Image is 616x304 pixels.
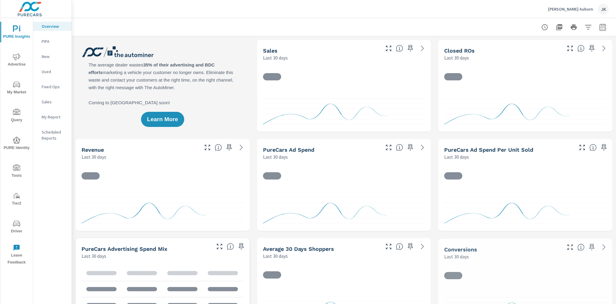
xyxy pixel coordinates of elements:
[42,84,67,90] p: Fixed Ops
[33,52,72,61] div: New
[33,112,72,121] div: My Report
[42,53,67,60] p: New
[589,144,597,151] span: Average cost of advertising per each vehicle sold at the dealer over the selected date range. The...
[587,242,597,252] span: Save this to your personalized report
[147,117,178,122] span: Learn More
[384,242,393,251] button: Make Fullscreen
[2,220,31,235] span: Driver
[577,143,587,152] button: Make Fullscreen
[418,143,427,152] a: See more details in report
[42,129,67,141] p: Scheduled Reports
[227,243,234,250] span: This table looks at how you compare to the amount of budget you spend per channel as opposed to y...
[263,246,334,252] h5: Average 30 Days Shoppers
[82,252,106,260] p: Last 30 days
[2,137,31,151] span: PURE Identity
[141,112,184,127] button: Learn More
[42,99,67,105] p: Sales
[33,37,72,46] div: PIPA
[82,147,104,153] h5: Revenue
[553,21,565,33] button: "Export Report to PDF"
[568,21,580,33] button: Print Report
[82,246,167,252] h5: PureCars Advertising Spend Mix
[2,192,31,207] span: Tier2
[2,53,31,68] span: Advertise
[215,144,222,151] span: Total sales revenue over the selected date range. [Source: This data is sourced from the dealer’s...
[384,44,393,53] button: Make Fullscreen
[263,153,288,160] p: Last 30 days
[599,242,609,252] a: See more details in report
[577,45,585,52] span: Number of Repair Orders Closed by the selected dealership group over the selected time range. [So...
[236,242,246,251] span: Save this to your personalized report
[406,44,415,53] span: Save this to your personalized report
[599,44,609,53] a: See more details in report
[396,144,403,151] span: Total cost of media for all PureCars channels for the selected dealership group over the selected...
[577,244,585,251] span: The number of dealer-specified goals completed by a visitor. [Source: This data is provided by th...
[548,6,593,12] p: [PERSON_NAME] Auburn
[263,54,288,61] p: Last 30 days
[599,143,609,152] span: Save this to your personalized report
[42,38,67,44] p: PIPA
[236,143,246,152] a: See more details in report
[224,143,234,152] span: Save this to your personalized report
[444,153,469,160] p: Last 30 days
[565,44,575,53] button: Make Fullscreen
[444,54,469,61] p: Last 30 days
[263,252,288,260] p: Last 30 days
[2,244,31,266] span: Leave Feedback
[444,47,475,54] h5: Closed ROs
[396,45,403,52] span: Number of vehicles sold by the dealership over the selected date range. [Source: This data is sou...
[33,97,72,106] div: Sales
[33,82,72,91] div: Fixed Ops
[203,143,212,152] button: Make Fullscreen
[42,114,67,120] p: My Report
[582,21,594,33] button: Apply Filters
[396,243,403,250] span: A rolling 30 day total of daily Shoppers on the dealership website, averaged over the selected da...
[33,128,72,143] div: Scheduled Reports
[598,4,609,15] div: JK
[263,47,278,54] h5: Sales
[597,21,609,33] button: Select Date Range
[2,25,31,40] span: PURE Insights
[0,18,33,268] div: nav menu
[33,67,72,76] div: Used
[565,242,575,252] button: Make Fullscreen
[406,143,415,152] span: Save this to your personalized report
[42,23,67,29] p: Overview
[2,81,31,96] span: My Market
[384,143,393,152] button: Make Fullscreen
[2,109,31,124] span: Query
[33,22,72,31] div: Overview
[2,164,31,179] span: Tools
[82,153,106,160] p: Last 30 days
[42,69,67,75] p: Used
[418,242,427,251] a: See more details in report
[215,242,224,251] button: Make Fullscreen
[444,253,469,260] p: Last 30 days
[444,147,533,153] h5: PureCars Ad Spend Per Unit Sold
[587,44,597,53] span: Save this to your personalized report
[263,147,314,153] h5: PureCars Ad Spend
[444,246,477,253] h5: Conversions
[418,44,427,53] a: See more details in report
[406,242,415,251] span: Save this to your personalized report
